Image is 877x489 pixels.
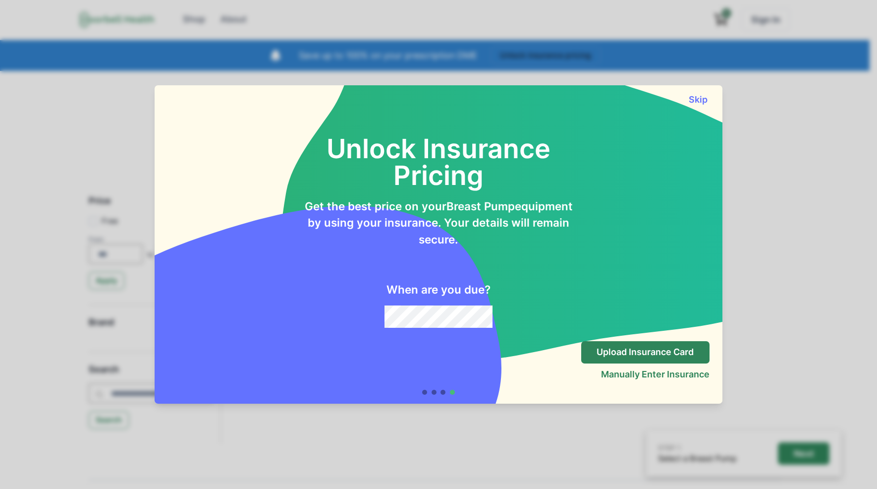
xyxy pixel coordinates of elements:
[581,341,710,364] button: Upload Insurance Card
[601,369,710,379] button: Manually Enter Insurance
[597,347,694,358] p: Upload Insurance Card
[303,109,574,189] h2: Unlock Insurance Pricing
[303,198,574,248] p: Get the best price on your Breast Pump equipment by using your insurance. Your details will remai...
[687,94,710,105] button: Skip
[386,283,491,297] h2: When are you due?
